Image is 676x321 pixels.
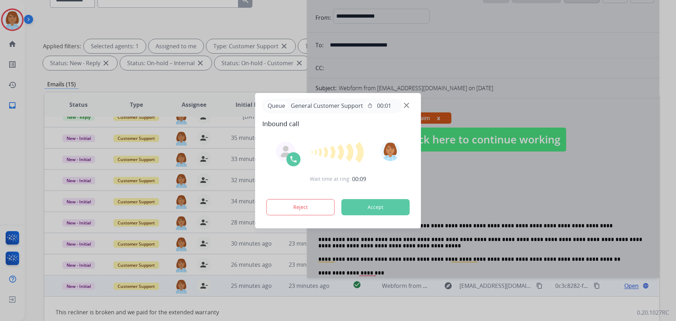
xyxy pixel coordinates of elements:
[404,103,409,108] img: close-button
[377,101,391,110] span: 00:01
[262,119,414,129] span: Inbound call
[265,101,288,110] p: Queue
[380,141,400,161] img: avatar
[352,175,366,183] span: 00:09
[342,199,410,215] button: Accept
[637,308,669,317] p: 0.20.1027RC
[367,103,373,109] mat-icon: timer
[310,175,351,183] span: Wait time at ring:
[267,199,335,215] button: Reject
[280,146,292,157] img: agent-avatar
[288,101,366,110] span: General Customer Support
[289,155,298,163] img: call-icon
